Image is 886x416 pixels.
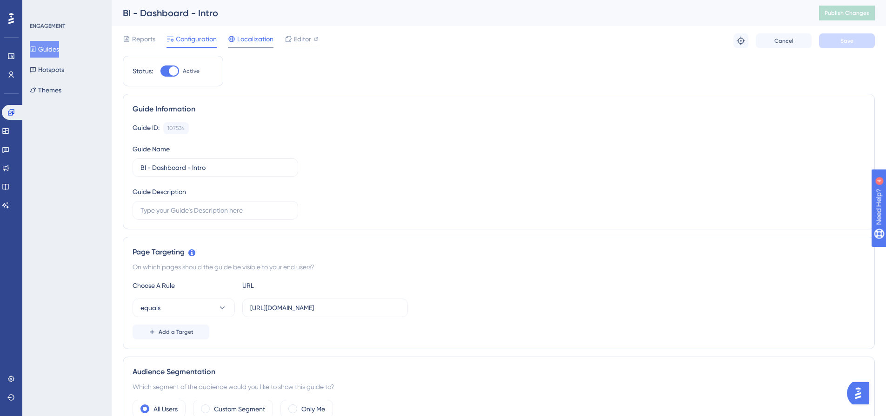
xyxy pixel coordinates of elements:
span: Save [840,37,853,45]
div: URL [242,280,345,291]
span: Publish Changes [825,9,869,17]
button: Publish Changes [819,6,875,20]
span: Reports [132,33,155,45]
span: Configuration [176,33,217,45]
div: Guide ID: [133,122,160,134]
div: Choose A Rule [133,280,235,291]
div: ENGAGEMENT [30,22,65,30]
div: Guide Name [133,143,170,155]
button: Cancel [756,33,812,48]
iframe: UserGuiding AI Assistant Launcher [847,379,875,407]
input: Type your Guide’s Description here [140,205,290,215]
span: Cancel [774,37,793,45]
button: Guides [30,41,59,58]
label: Only Me [301,403,325,415]
div: On which pages should the guide be visible to your end users? [133,261,865,273]
input: Type your Guide’s Name here [140,162,290,173]
label: All Users [153,403,178,415]
button: Save [819,33,875,48]
span: Localization [237,33,273,45]
div: Guide Description [133,186,186,197]
div: 107534 [167,124,185,132]
span: Add a Target [159,328,193,336]
span: Need Help? [22,2,58,13]
span: Editor [294,33,311,45]
div: Guide Information [133,104,865,115]
div: 4 [65,5,67,12]
span: Active [183,67,200,75]
div: Status: [133,65,153,77]
div: Audience Segmentation [133,366,865,377]
input: yourwebsite.com/path [250,303,400,313]
div: BI - Dashboard - Intro [123,6,796,19]
button: Add a Target [133,325,209,339]
div: Which segment of the audience would you like to show this guide to? [133,381,865,392]
button: Themes [30,82,61,98]
div: Page Targeting [133,247,865,258]
button: equals [133,299,235,317]
button: Hotspots [30,61,64,78]
label: Custom Segment [214,403,265,415]
span: equals [140,302,160,313]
